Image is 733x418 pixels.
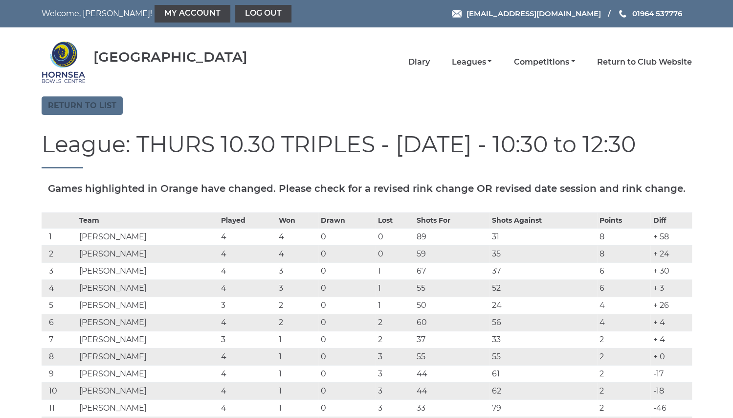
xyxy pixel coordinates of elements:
[318,382,376,399] td: 0
[408,57,429,68] a: Diary
[219,262,276,279] td: 4
[489,348,597,365] td: 55
[489,228,597,245] td: 31
[77,399,219,417] td: [PERSON_NAME]
[77,314,219,331] td: [PERSON_NAME]
[650,331,691,348] td: + 4
[414,212,489,228] th: Shots For
[597,245,651,262] td: 8
[376,245,414,262] td: 0
[414,399,489,417] td: 33
[42,399,77,417] td: 11
[42,279,77,297] td: 4
[597,228,651,245] td: 8
[466,9,600,18] span: [EMAIL_ADDRESS][DOMAIN_NAME]
[376,212,414,228] th: Lost
[597,314,651,331] td: 4
[219,331,276,348] td: 3
[276,228,318,245] td: 4
[42,40,86,84] img: Hornsea Bowls Centre
[77,331,219,348] td: [PERSON_NAME]
[376,279,414,297] td: 1
[42,228,77,245] td: 1
[276,348,318,365] td: 1
[376,297,414,314] td: 1
[42,297,77,314] td: 5
[42,245,77,262] td: 2
[42,262,77,279] td: 3
[276,212,318,228] th: Won
[489,399,597,417] td: 79
[376,365,414,382] td: 3
[42,365,77,382] td: 9
[489,382,597,399] td: 62
[489,314,597,331] td: 56
[318,331,376,348] td: 0
[650,382,691,399] td: -18
[489,365,597,382] td: 61
[489,297,597,314] td: 24
[650,365,691,382] td: -17
[77,245,219,262] td: [PERSON_NAME]
[42,96,123,115] a: Return to list
[276,314,318,331] td: 2
[42,382,77,399] td: 10
[155,5,230,23] a: My Account
[42,5,304,23] nav: Welcome, [PERSON_NAME]!
[219,314,276,331] td: 4
[489,245,597,262] td: 35
[650,399,691,417] td: -46
[77,297,219,314] td: [PERSON_NAME]
[452,8,600,19] a: Email [EMAIL_ADDRESS][DOMAIN_NAME]
[318,212,376,228] th: Drawn
[276,399,318,417] td: 1
[513,57,575,68] a: Competitions
[276,245,318,262] td: 4
[77,279,219,297] td: [PERSON_NAME]
[452,10,462,18] img: Email
[414,245,489,262] td: 59
[318,297,376,314] td: 0
[318,245,376,262] td: 0
[376,348,414,365] td: 3
[77,382,219,399] td: [PERSON_NAME]
[650,314,691,331] td: + 4
[597,382,651,399] td: 2
[618,8,682,19] a: Phone us 01964 537776
[77,212,219,228] th: Team
[597,331,651,348] td: 2
[597,212,651,228] th: Points
[451,57,491,68] a: Leagues
[632,9,682,18] span: 01964 537776
[93,49,247,65] div: [GEOGRAPHIC_DATA]
[597,262,651,279] td: 6
[276,331,318,348] td: 1
[650,279,691,297] td: + 3
[376,314,414,331] td: 2
[414,365,489,382] td: 44
[219,348,276,365] td: 4
[414,279,489,297] td: 55
[650,262,691,279] td: + 30
[650,348,691,365] td: + 0
[597,297,651,314] td: 4
[650,228,691,245] td: + 58
[77,228,219,245] td: [PERSON_NAME]
[597,279,651,297] td: 6
[318,314,376,331] td: 0
[597,348,651,365] td: 2
[650,297,691,314] td: + 26
[219,228,276,245] td: 4
[619,10,626,18] img: Phone us
[597,57,692,68] a: Return to Club Website
[42,314,77,331] td: 6
[597,399,651,417] td: 2
[318,228,376,245] td: 0
[414,297,489,314] td: 50
[42,132,692,168] h1: League: THURS 10.30 TRIPLES - [DATE] - 10:30 to 12:30
[489,279,597,297] td: 52
[219,212,276,228] th: Played
[414,331,489,348] td: 37
[276,382,318,399] td: 1
[414,228,489,245] td: 89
